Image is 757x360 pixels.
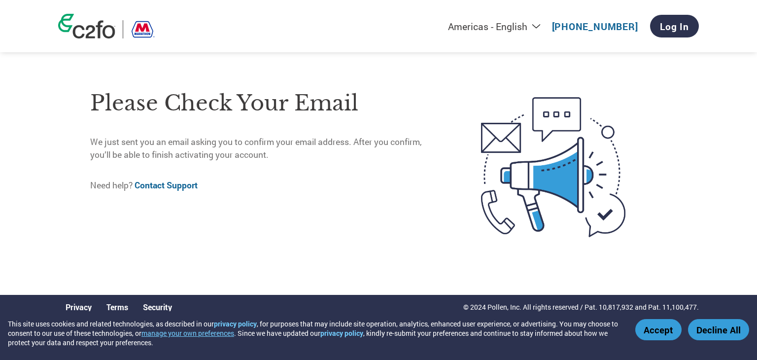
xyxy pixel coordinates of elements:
button: Decline All [688,319,749,340]
div: This site uses cookies and related technologies, as described in our , for purposes that may incl... [8,319,621,347]
p: © 2024 Pollen, Inc. All rights reserved / Pat. 10,817,932 and Pat. 11,100,477. [463,302,699,312]
p: We just sent you an email asking you to confirm your email address. After you confirm, you’ll be ... [90,136,440,162]
a: Security [143,302,172,312]
button: manage your own preferences [141,328,234,338]
a: Privacy [66,302,92,312]
img: c2fo logo [58,14,115,38]
a: privacy policy [320,328,363,338]
img: Marathon Petroleum [131,20,155,38]
a: Contact Support [135,180,198,191]
a: Log In [650,15,699,37]
a: [PHONE_NUMBER] [552,20,638,33]
img: open-email [440,79,667,255]
h1: Please check your email [90,87,440,119]
p: Need help? [90,179,440,192]
button: Accept [635,319,682,340]
a: Terms [106,302,128,312]
a: privacy policy [214,319,257,328]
